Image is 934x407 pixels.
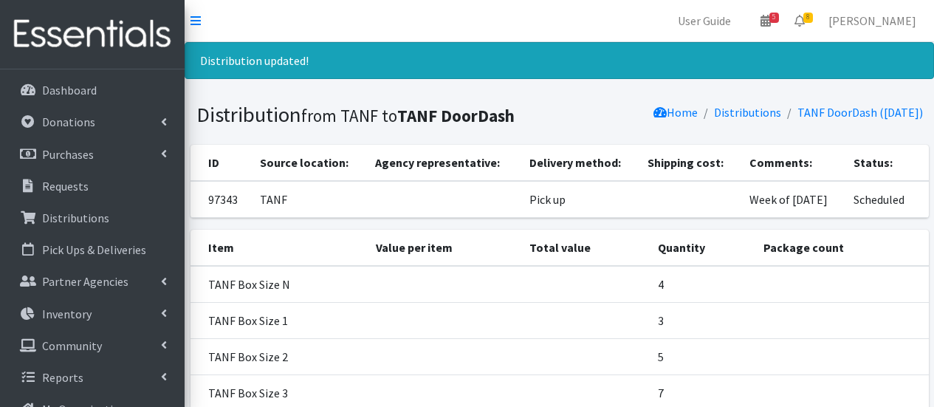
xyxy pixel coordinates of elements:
a: Distributions [714,105,781,120]
th: Package count [755,230,929,266]
th: Shipping cost: [639,145,741,181]
p: Pick Ups & Deliveries [42,242,146,257]
a: Pick Ups & Deliveries [6,235,179,264]
a: User Guide [666,6,743,35]
p: Community [42,338,102,353]
p: Inventory [42,307,92,321]
a: Reports [6,363,179,392]
td: TANF Box Size 2 [190,338,367,374]
td: Week of [DATE] [741,181,845,218]
a: Donations [6,107,179,137]
td: TANF Box Size N [190,266,367,303]
p: Donations [42,114,95,129]
a: Dashboard [6,75,179,105]
p: Reports [42,370,83,385]
td: 5 [649,338,755,374]
th: Quantity [649,230,755,266]
a: Community [6,331,179,360]
a: Requests [6,171,179,201]
th: Value per item [367,230,521,266]
span: 5 [769,13,779,23]
td: Scheduled [845,181,929,218]
td: 4 [649,266,755,303]
div: Distribution updated! [185,42,934,79]
span: 8 [803,13,813,23]
img: HumanEssentials [6,10,179,59]
td: 97343 [190,181,251,218]
b: TANF DoorDash [397,105,515,126]
p: Requests [42,179,89,194]
a: Purchases [6,140,179,169]
a: TANF DoorDash ([DATE]) [797,105,923,120]
td: TANF Box Size 1 [190,302,367,338]
a: [PERSON_NAME] [817,6,928,35]
th: Status: [845,145,929,181]
a: 5 [749,6,783,35]
a: Distributions [6,203,179,233]
p: Partner Agencies [42,274,128,289]
th: Delivery method: [521,145,639,181]
td: TANF [251,181,366,218]
h1: Distribution [196,102,554,128]
th: Agency representative: [366,145,521,181]
a: Home [653,105,698,120]
a: Inventory [6,299,179,329]
th: Source location: [251,145,366,181]
th: Item [190,230,367,266]
th: ID [190,145,251,181]
a: Partner Agencies [6,267,179,296]
a: 8 [783,6,817,35]
th: Comments: [741,145,845,181]
td: 3 [649,302,755,338]
td: Pick up [521,181,639,218]
th: Total value [521,230,649,266]
p: Dashboard [42,83,97,98]
p: Purchases [42,147,94,162]
small: from TANF to [301,105,515,126]
p: Distributions [42,211,109,225]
